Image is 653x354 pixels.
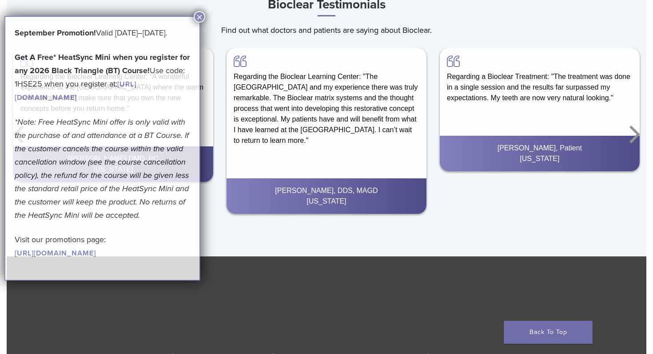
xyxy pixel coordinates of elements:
div: Regarding the Bioclear Learning Center: "The [GEOGRAPHIC_DATA] and my experience there was truly ... [227,48,426,153]
p: Find out what doctors and patients are saying about Bioclear. [7,24,646,37]
a: Back To Top [504,321,593,344]
p: Use code: 1HSE25 when you register at: [15,51,190,104]
button: Close [194,11,205,23]
div: [PERSON_NAME], DDS, MAGD [234,185,419,196]
div: [US_STATE] [20,164,206,175]
p: Visit our promotions page: [15,233,190,260]
strong: Get A Free* HeatSync Mini when you register for any 2026 Black Triangle (BT) Course! [15,52,190,75]
div: [PERSON_NAME] DMD, PC [20,153,206,164]
p: Valid [DATE]–[DATE]. [15,26,190,39]
div: [US_STATE] [234,196,419,207]
a: [URL][DOMAIN_NAME] [15,249,96,258]
b: September Promotion! [15,28,96,38]
div: [US_STATE] [447,153,633,164]
button: Next [624,108,642,161]
div: Regarding a Bioclear Treatment: "The treatment was done in a single session and the results far s... [440,48,640,110]
div: [PERSON_NAME], Patient [447,143,633,153]
em: *Note: Free HeatSync Mini offer is only valid with the purchase of and attendance at a BT Course.... [15,117,189,220]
